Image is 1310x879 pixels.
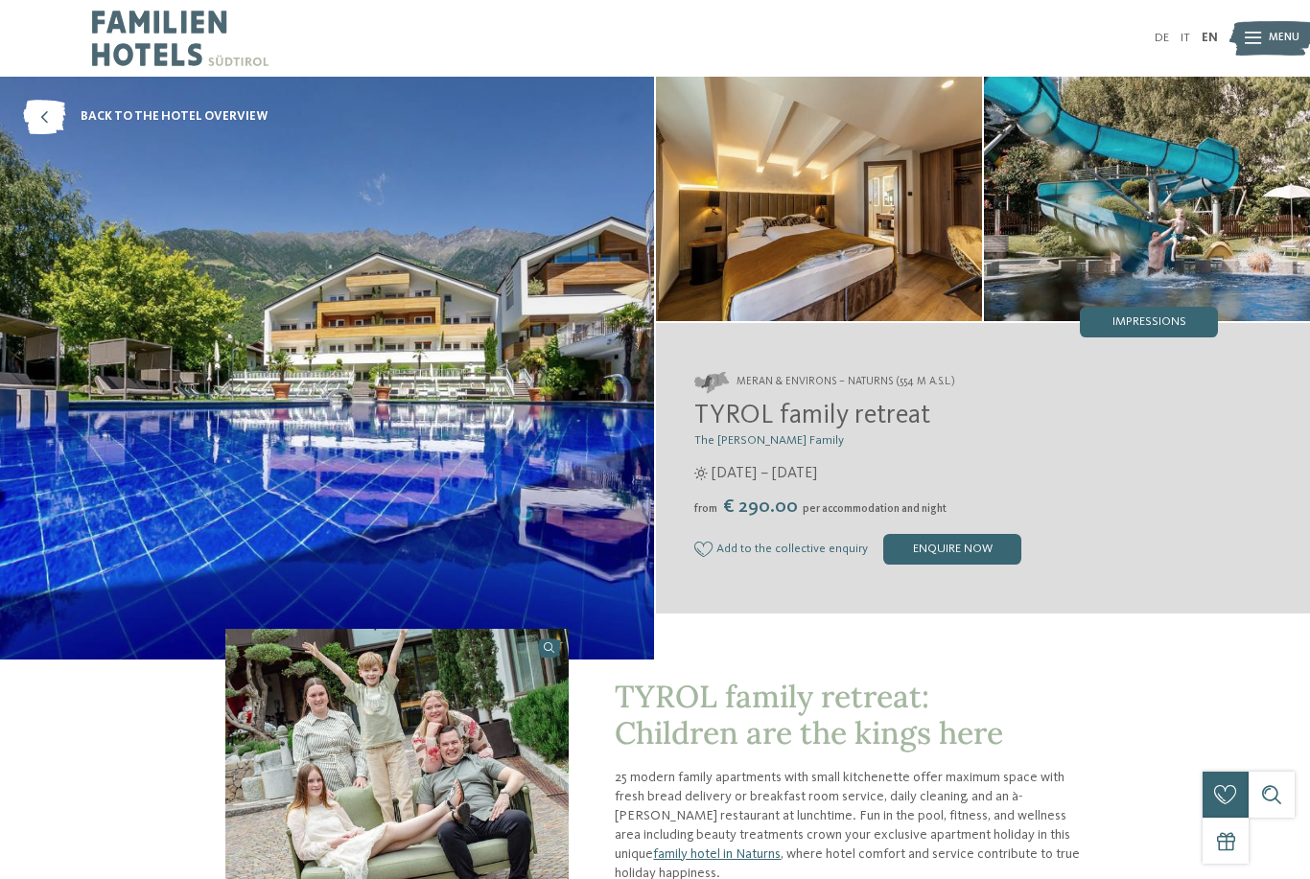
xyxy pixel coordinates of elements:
[984,77,1310,321] img: The family hotel of your dreams in Naturns
[1155,32,1169,44] a: DE
[656,77,982,321] img: The family hotel of your dreams in Naturns
[1112,316,1186,329] span: Impressions
[615,677,1003,752] span: TYROL family retreat: Children are the kings here
[1202,32,1218,44] a: EN
[737,375,955,390] span: Meran & Environs – Naturns (554 m a.s.l.)
[694,434,844,447] span: The [PERSON_NAME] Family
[694,403,930,429] span: TYROL family retreat
[23,100,268,134] a: back to the hotel overview
[719,497,801,517] span: € 290.00
[81,108,268,126] span: back to the hotel overview
[653,847,781,861] a: family hotel in Naturns
[883,534,1021,565] div: enquire now
[716,543,868,556] span: Add to the collective enquiry
[1181,32,1190,44] a: IT
[694,467,708,480] i: Opening times in summer
[1269,31,1299,46] span: Menu
[712,463,817,484] span: [DATE] – [DATE]
[694,503,717,515] span: from
[803,503,947,515] span: per accommodation and night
